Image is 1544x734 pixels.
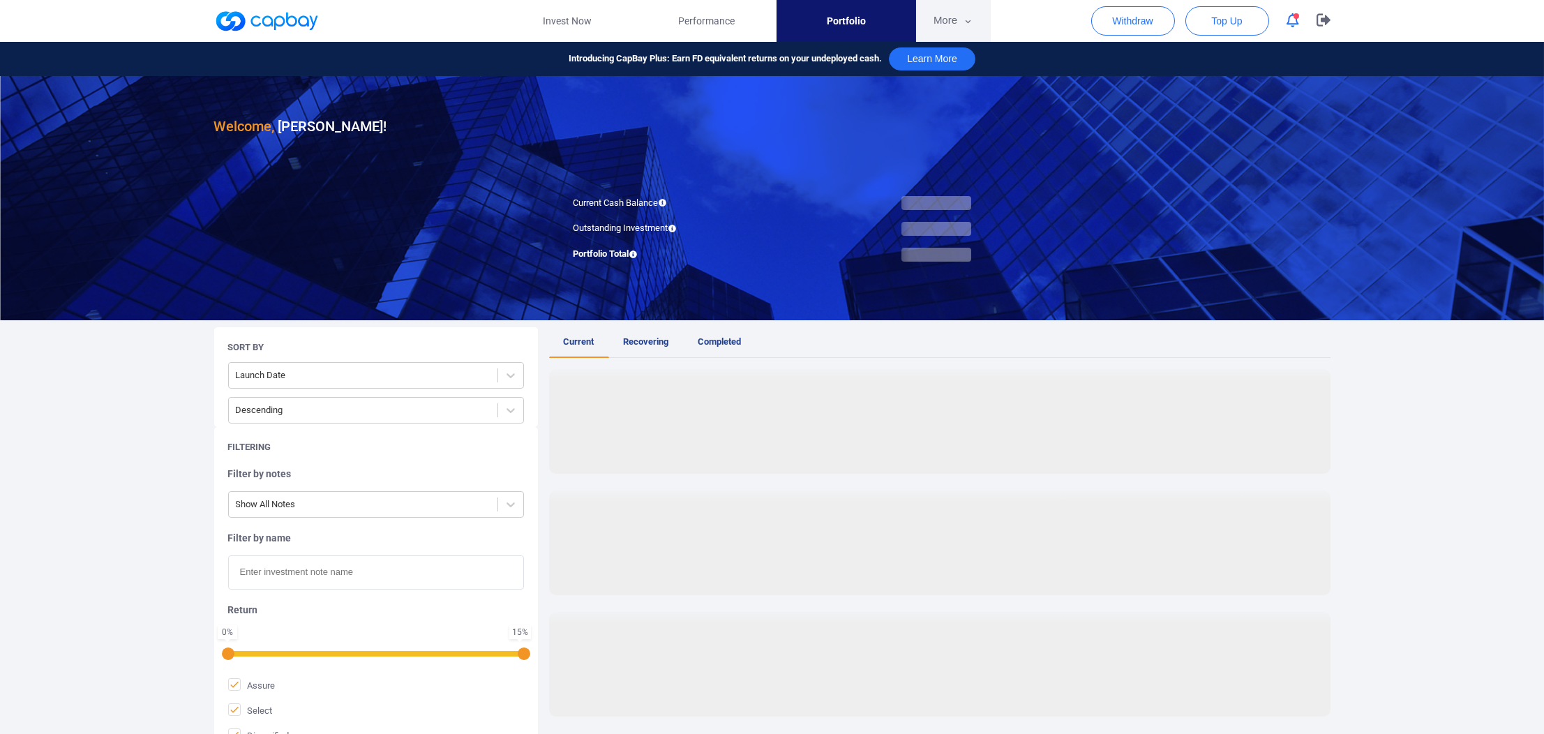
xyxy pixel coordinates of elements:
span: Recovering [624,336,669,347]
div: 15 % [512,628,528,636]
div: Portfolio Total [563,247,772,262]
h5: Filter by name [228,532,524,544]
button: Learn More [889,47,975,70]
h5: Return [228,604,524,616]
span: Current [564,336,594,347]
h3: [PERSON_NAME] ! [214,115,387,137]
span: Completed [698,336,742,347]
div: Current Cash Balance [563,196,772,211]
span: Portfolio [827,13,866,29]
div: Outstanding Investment [563,221,772,236]
button: Top Up [1185,6,1269,36]
span: Introducing CapBay Plus: Earn FD equivalent returns on your undeployed cash. [569,52,882,66]
h5: Sort By [228,341,264,354]
span: Welcome, [214,118,275,135]
span: Select [228,703,273,717]
span: Top Up [1211,14,1242,28]
button: Withdraw [1091,6,1175,36]
span: Assure [228,678,276,692]
span: Performance [678,13,735,29]
h5: Filtering [228,441,271,454]
input: Enter investment note name [228,555,524,590]
h5: Filter by notes [228,467,524,480]
div: 0 % [220,628,234,636]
